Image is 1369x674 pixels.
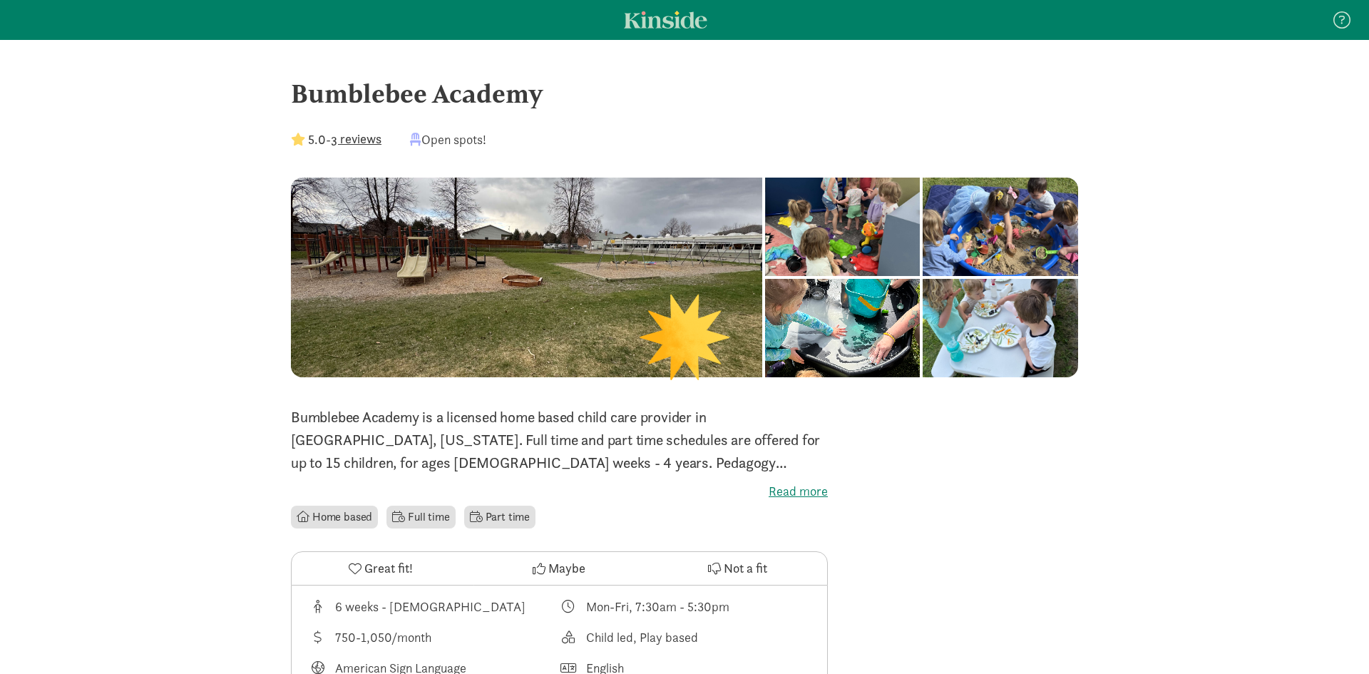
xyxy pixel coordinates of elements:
span: Maybe [548,558,585,578]
span: Not a fit [724,558,767,578]
div: Child led, Play based [586,628,698,647]
button: 3 reviews [331,129,381,148]
li: Full time [386,506,455,529]
div: Open spots! [410,130,486,149]
div: Age range for children that this provider cares for [309,597,560,616]
div: Bumblebee Academy [291,74,1078,113]
p: Bumblebee Academy is a licensed home based child care provider in [GEOGRAPHIC_DATA], [US_STATE]. ... [291,406,828,474]
div: Average tuition for this program [309,628,560,647]
div: 750-1,050/month [335,628,431,647]
div: Mon-Fri, 7:30am - 5:30pm [586,597,729,616]
label: Read more [291,483,828,500]
button: Great fit! [292,552,470,585]
div: 6 weeks - [DEMOGRAPHIC_DATA] [335,597,525,616]
a: Kinside [624,11,707,29]
div: This provider's education philosophy [560,628,811,647]
button: Not a fit [649,552,827,585]
button: Maybe [470,552,648,585]
div: - [291,130,381,149]
strong: 5.0 [308,131,326,148]
li: Home based [291,506,378,529]
li: Part time [464,506,535,529]
div: Class schedule [560,597,811,616]
span: Great fit! [364,558,413,578]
